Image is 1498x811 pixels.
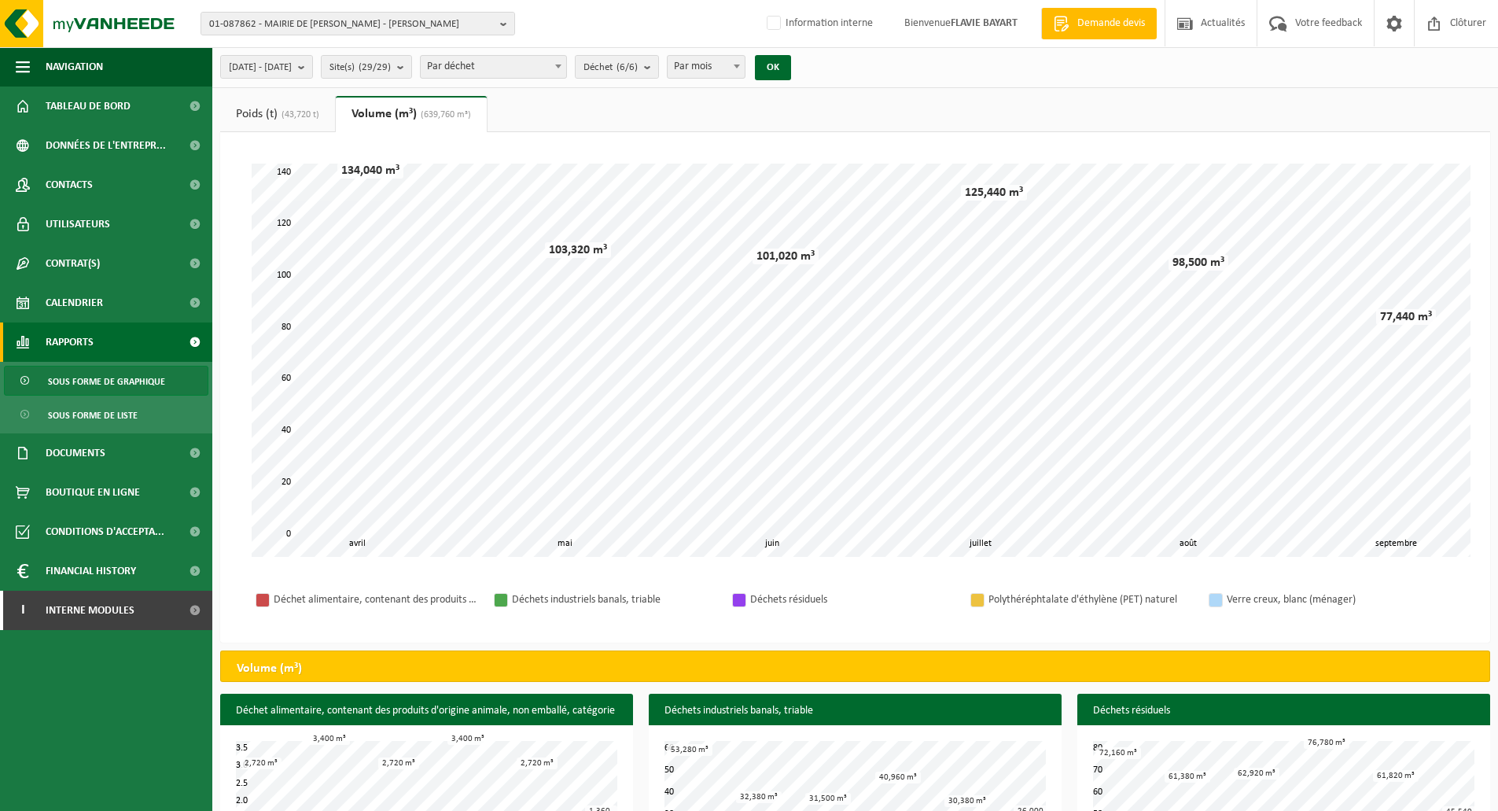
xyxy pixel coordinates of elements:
[988,590,1193,610] div: Polythéréphtalate d'éthylène (PET) naturel
[278,110,319,120] span: (43,720 t)
[46,205,110,244] span: Utilisateurs
[337,163,403,179] div: 134,040 m³
[421,56,566,78] span: Par déchet
[329,56,391,79] span: Site(s)
[46,591,134,630] span: Interne modules
[1234,768,1279,780] div: 62,920 m³
[764,12,873,35] label: Information interne
[46,323,94,362] span: Rapports
[309,733,350,745] div: 3,400 m³
[512,590,716,610] div: Déchets industriels banals, triable
[274,590,478,610] div: Déchet alimentaire, contenant des produits d'origine animale, non emballé, catégorie 3
[241,758,282,769] div: 2,720 m³
[667,55,745,79] span: Par mois
[46,165,93,205] span: Contacts
[4,366,208,396] a: Sous forme de graphique
[1095,747,1141,759] div: 72,160 m³
[951,17,1018,29] strong: FLAVIE BAYART
[417,110,471,120] span: (639,760 m³)
[220,55,313,79] button: [DATE] - [DATE]
[1041,8,1157,39] a: Demande devis
[46,512,164,551] span: Conditions d'accepta...
[46,87,131,126] span: Tableau de bord
[48,367,165,396] span: Sous forme de graphique
[667,744,712,756] div: 53,280 m³
[46,126,166,165] span: Données de l'entrepr...
[46,244,100,283] span: Contrat(s)
[4,400,208,429] a: Sous forme de liste
[46,551,136,591] span: Financial History
[755,55,791,80] button: OK
[944,795,990,807] div: 30,380 m³
[1227,590,1431,610] div: Verre creux, blanc (ménager)
[420,55,567,79] span: Par déchet
[583,56,638,79] span: Déchet
[517,758,558,769] div: 2,720 m³
[753,249,819,264] div: 101,020 m³
[16,591,30,630] span: I
[447,733,488,745] div: 3,400 m³
[668,56,745,78] span: Par mois
[220,694,633,747] h3: Déchet alimentaire, contenant des produits d'origine animale, non emballé, catégorie 3
[321,55,412,79] button: Site(s)(29/29)
[1169,255,1228,271] div: 98,500 m³
[378,758,419,769] div: 2,720 m³
[875,772,921,783] div: 40,960 m³
[336,96,487,132] a: Volume (m³)
[209,13,494,36] span: 01-087862 - MAIRIE DE [PERSON_NAME] - [PERSON_NAME]
[575,55,659,79] button: Déchet(6/6)
[545,242,611,258] div: 103,320 m³
[229,56,292,79] span: [DATE] - [DATE]
[649,694,1062,728] h3: Déchets industriels banals, triable
[46,47,103,87] span: Navigation
[1165,771,1210,783] div: 61,380 m³
[220,96,335,132] a: Poids (t)
[1376,309,1436,325] div: 77,440 m³
[359,62,391,72] count: (29/29)
[46,283,103,323] span: Calendrier
[221,651,318,686] h2: Volume (m³)
[46,433,105,473] span: Documents
[750,590,955,610] div: Déchets résiduels
[48,400,138,430] span: Sous forme de liste
[1304,737,1349,749] div: 76,780 m³
[1373,770,1419,782] div: 61,820 m³
[616,62,638,72] count: (6/6)
[1073,16,1149,31] span: Demande devis
[805,793,851,805] div: 31,500 m³
[46,473,140,512] span: Boutique en ligne
[961,185,1027,201] div: 125,440 m³
[736,791,782,803] div: 32,380 m³
[201,12,515,35] button: 01-087862 - MAIRIE DE [PERSON_NAME] - [PERSON_NAME]
[1077,694,1490,728] h3: Déchets résiduels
